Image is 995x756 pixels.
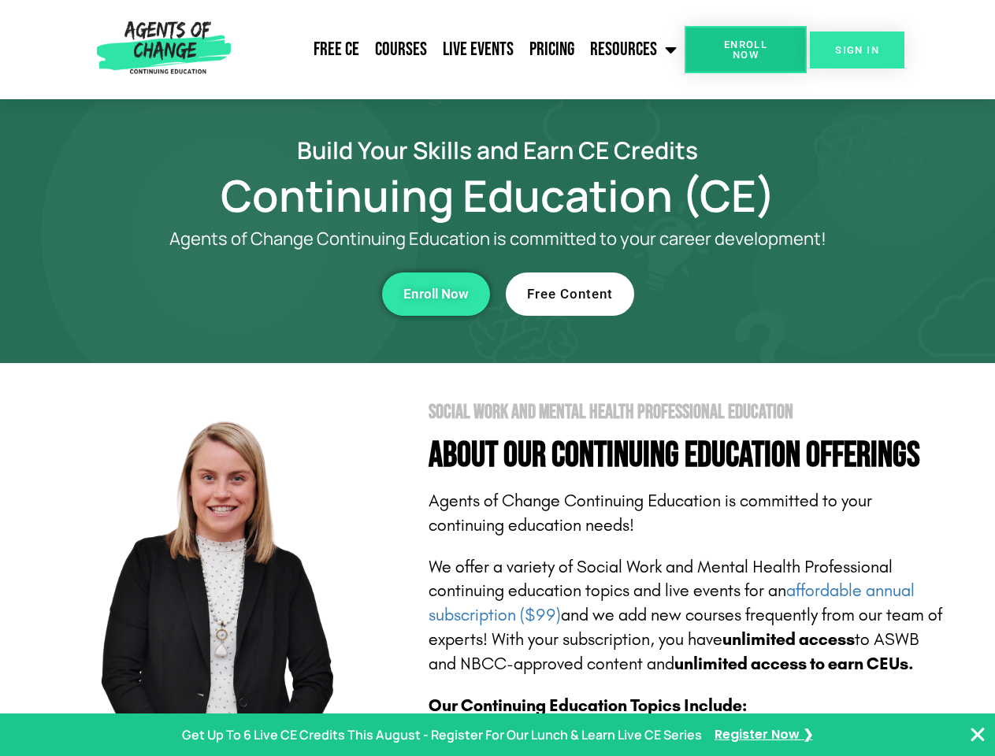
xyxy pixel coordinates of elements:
span: Enroll Now [710,39,782,60]
a: Register Now ❯ [715,724,813,747]
a: Live Events [435,30,522,69]
a: Enroll Now [382,272,490,316]
p: Agents of Change Continuing Education is committed to your career development! [112,229,884,249]
a: Enroll Now [685,26,807,73]
h1: Continuing Education (CE) [49,177,947,213]
a: Courses [367,30,435,69]
button: Close Banner [968,725,987,744]
a: Resources [582,30,685,69]
b: Our Continuing Education Topics Include: [429,695,747,716]
span: Agents of Change Continuing Education is committed to your continuing education needs! [429,491,872,535]
h2: Social Work and Mental Health Professional Education [429,402,947,422]
b: unlimited access to earn CEUs. [674,654,914,674]
a: Free CE [306,30,367,69]
a: Free Content [506,272,634,316]
span: Enroll Now [403,287,469,301]
a: Pricing [522,30,582,69]
span: Free Content [527,287,613,301]
p: We offer a variety of Social Work and Mental Health Professional continuing education topics and ... [429,555,947,676]
p: Get Up To 6 Live CE Credits This August - Register For Our Lunch & Learn Live CE Series [182,724,702,747]
b: unlimited access [722,629,855,650]
h2: Build Your Skills and Earn CE Credits [49,139,947,161]
span: SIGN IN [835,45,879,55]
nav: Menu [237,30,685,69]
a: SIGN IN [810,31,904,69]
h4: About Our Continuing Education Offerings [429,438,947,473]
